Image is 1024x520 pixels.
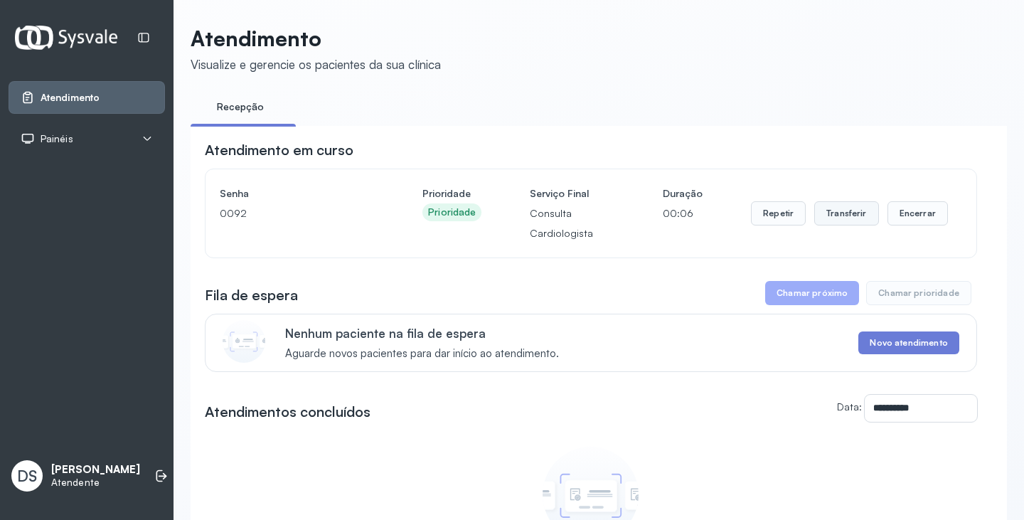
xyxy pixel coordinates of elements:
button: Encerrar [887,201,948,225]
img: Imagem de CalloutCard [223,320,265,363]
p: Atendente [51,477,140,489]
button: Transferir [814,201,879,225]
h4: Serviço Final [530,184,614,203]
p: Nenhum paciente na fila de espera [285,326,559,341]
p: 0092 [220,203,374,223]
div: Visualize e gerencie os pacientes da sua clínica [191,57,441,72]
p: 00:06 [663,203,703,223]
h4: Prioridade [422,184,481,203]
h4: Senha [220,184,374,203]
div: Prioridade [428,206,476,218]
a: Atendimento [21,90,153,105]
p: [PERSON_NAME] [51,463,140,477]
h3: Atendimentos concluídos [205,402,370,422]
label: Data: [837,400,862,413]
button: Chamar próximo [765,281,859,305]
a: Recepção [191,95,290,119]
h3: Atendimento em curso [205,140,353,160]
p: Atendimento [191,26,441,51]
span: Atendimento [41,92,100,104]
h3: Fila de espera [205,285,298,305]
button: Chamar prioridade [866,281,971,305]
button: Novo atendimento [858,331,959,354]
span: Painéis [41,133,73,145]
span: Aguarde novos pacientes para dar início ao atendimento. [285,347,559,361]
button: Repetir [751,201,806,225]
h4: Duração [663,184,703,203]
img: Logotipo do estabelecimento [15,26,117,49]
p: Consulta Cardiologista [530,203,614,243]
